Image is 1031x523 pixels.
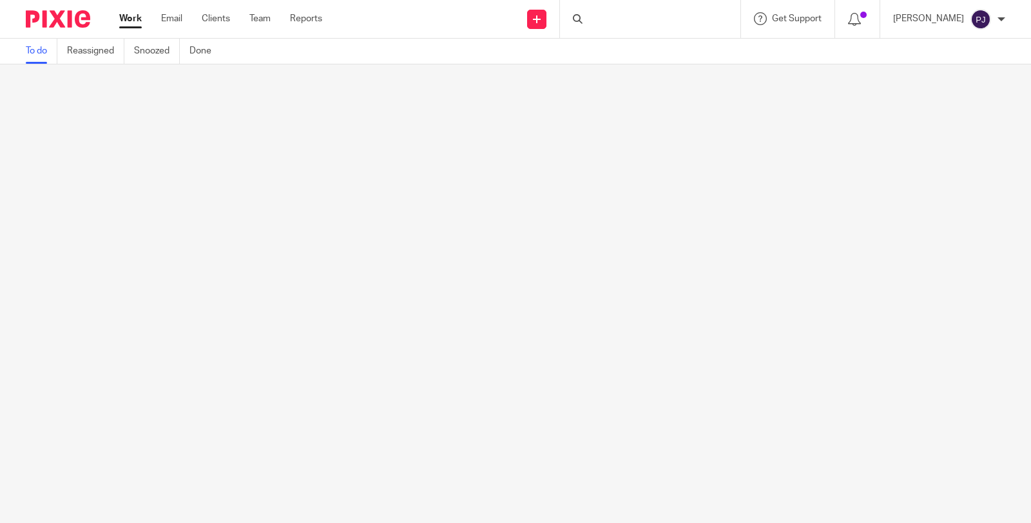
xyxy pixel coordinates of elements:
img: svg%3E [970,9,991,30]
span: Get Support [772,14,822,23]
img: Pixie [26,10,90,28]
a: Done [189,39,221,64]
p: [PERSON_NAME] [893,12,964,25]
a: Clients [202,12,230,25]
a: Team [249,12,271,25]
a: To do [26,39,57,64]
a: Work [119,12,142,25]
a: Snoozed [134,39,180,64]
a: Reassigned [67,39,124,64]
a: Email [161,12,182,25]
a: Reports [290,12,322,25]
